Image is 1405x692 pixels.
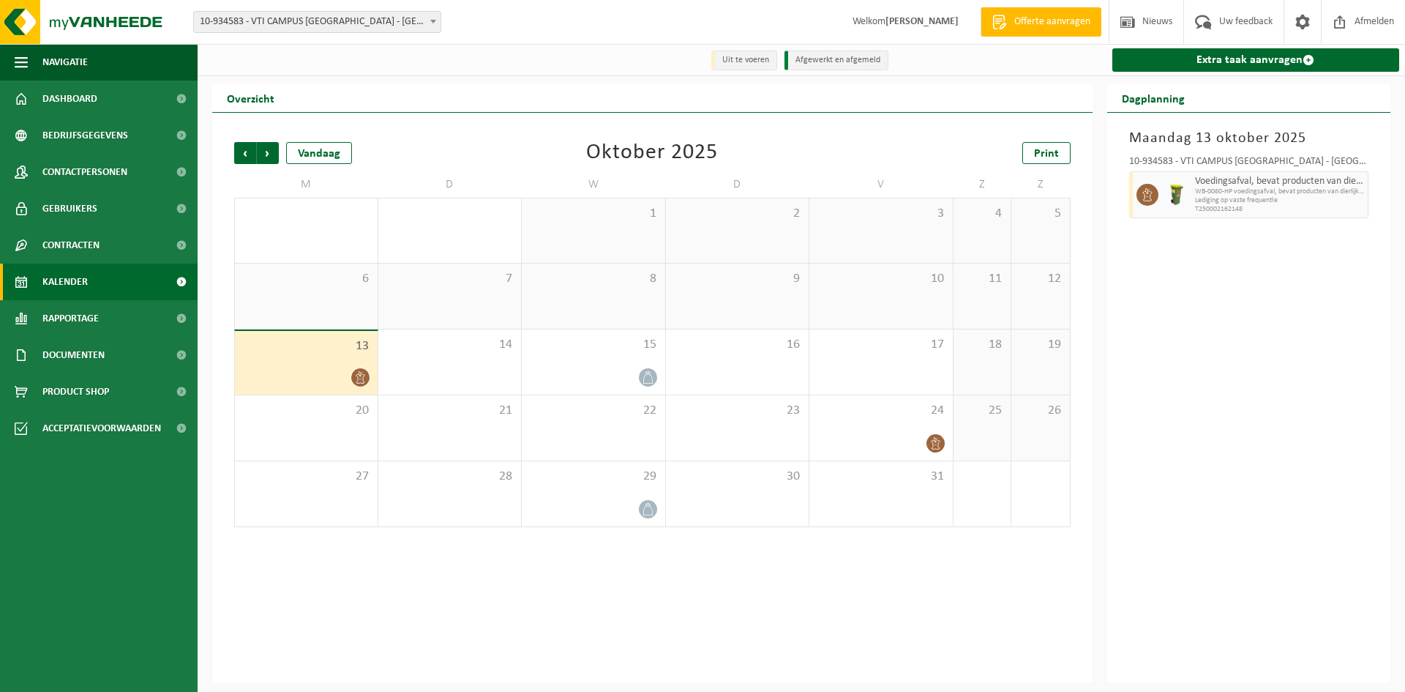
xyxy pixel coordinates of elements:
[961,337,1004,353] span: 18
[1019,337,1062,353] span: 19
[817,403,945,419] span: 24
[961,403,1004,419] span: 25
[42,373,109,410] span: Product Shop
[673,403,802,419] span: 23
[529,271,658,287] span: 8
[242,338,370,354] span: 13
[42,154,127,190] span: Contactpersonen
[234,142,256,164] span: Vorige
[809,171,953,198] td: V
[673,271,802,287] span: 9
[257,142,279,164] span: Volgende
[666,171,810,198] td: D
[1195,196,1365,205] span: Lediging op vaste frequentie
[953,171,1012,198] td: Z
[386,271,514,287] span: 7
[1022,142,1071,164] a: Print
[529,469,658,485] span: 29
[1112,48,1400,72] a: Extra taak aanvragen
[194,12,441,32] span: 10-934583 - VTI CAMPUS ZEEBRUGGE - ZEEBRUGGE
[42,190,97,227] span: Gebruikers
[1166,184,1188,206] img: WB-0060-HPE-GN-50
[784,51,888,70] li: Afgewerkt en afgemeld
[673,337,802,353] span: 16
[1129,157,1369,171] div: 10-934583 - VTI CAMPUS [GEOGRAPHIC_DATA] - [GEOGRAPHIC_DATA]
[386,337,514,353] span: 14
[286,142,352,164] div: Vandaag
[817,337,945,353] span: 17
[1011,171,1070,198] td: Z
[212,83,289,112] h2: Overzicht
[42,410,161,447] span: Acceptatievoorwaarden
[242,469,370,485] span: 27
[1019,403,1062,419] span: 26
[1019,271,1062,287] span: 12
[529,337,658,353] span: 15
[1107,83,1199,112] h2: Dagplanning
[42,337,105,373] span: Documenten
[1011,15,1094,29] span: Offerte aanvragen
[961,206,1004,222] span: 4
[817,206,945,222] span: 3
[42,227,100,264] span: Contracten
[885,16,959,27] strong: [PERSON_NAME]
[386,469,514,485] span: 28
[711,51,777,70] li: Uit te voeren
[242,403,370,419] span: 20
[42,264,88,300] span: Kalender
[1129,127,1369,149] h3: Maandag 13 oktober 2025
[586,142,718,164] div: Oktober 2025
[234,171,378,198] td: M
[673,469,802,485] span: 30
[961,271,1004,287] span: 11
[673,206,802,222] span: 2
[42,117,128,154] span: Bedrijfsgegevens
[522,171,666,198] td: W
[1019,206,1062,222] span: 5
[529,206,658,222] span: 1
[386,403,514,419] span: 21
[42,44,88,81] span: Navigatie
[1195,205,1365,214] span: T250002162148
[529,403,658,419] span: 22
[42,300,99,337] span: Rapportage
[1034,148,1059,160] span: Print
[1195,187,1365,196] span: WB-0060-HP voedingsafval, bevat producten van dierlijke oors
[42,81,97,117] span: Dashboard
[242,271,370,287] span: 6
[817,469,945,485] span: 31
[1195,176,1365,187] span: Voedingsafval, bevat producten van dierlijke oorsprong, onverpakt, categorie 3
[981,7,1101,37] a: Offerte aanvragen
[378,171,522,198] td: D
[193,11,441,33] span: 10-934583 - VTI CAMPUS ZEEBRUGGE - ZEEBRUGGE
[817,271,945,287] span: 10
